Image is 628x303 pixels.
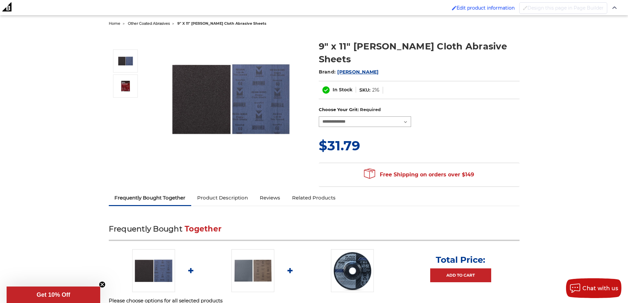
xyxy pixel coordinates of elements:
[523,6,527,10] img: Disabled brush to Design this page in Page Builder
[359,87,371,94] dt: SKU:
[519,2,607,14] button: Disabled brush to Design this page in Page Builder Design this page in Page Builder
[37,291,70,298] span: Get 10% Off
[452,6,457,10] img: Enabled brush for product edit
[319,69,336,75] span: Brand:
[337,69,378,75] a: [PERSON_NAME]
[117,53,134,69] img: 9" x 11" Emery Cloth Sheets
[372,87,379,94] dd: 216
[117,80,134,92] img: Emery Cloth 50 Pack
[449,2,518,14] a: Enabled brush for product edit Edit product information
[333,87,352,93] span: In Stock
[319,106,520,113] label: Choose Your Grit:
[286,191,342,205] a: Related Products
[191,191,254,205] a: Product Description
[254,191,286,205] a: Reviews
[430,268,491,282] a: Add to Cart
[132,249,175,292] img: 9" x 11" Emery Cloth Sheets
[7,287,100,303] div: Get 10% OffClose teaser
[165,33,297,165] img: 9" x 11" Emery Cloth Sheets
[527,5,604,11] span: Design this page in Page Builder
[319,40,520,66] h1: 9" x 11" [PERSON_NAME] Cloth Abrasive Sheets
[109,21,120,26] a: home
[99,281,105,288] button: Close teaser
[177,21,266,26] span: 9" x 11" [PERSON_NAME] cloth abrasive sheets
[436,255,485,265] p: Total Price:
[566,278,621,298] button: Chat with us
[319,137,360,154] span: $31.79
[583,285,618,291] span: Chat with us
[612,6,617,9] img: Close Admin Bar
[109,191,192,205] a: Frequently Bought Together
[128,21,170,26] a: other coated abrasives
[109,224,182,233] span: Frequently Bought
[364,168,474,181] span: Free Shipping on orders over $149
[360,107,381,112] small: Required
[457,5,515,11] span: Edit product information
[185,224,222,233] span: Together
